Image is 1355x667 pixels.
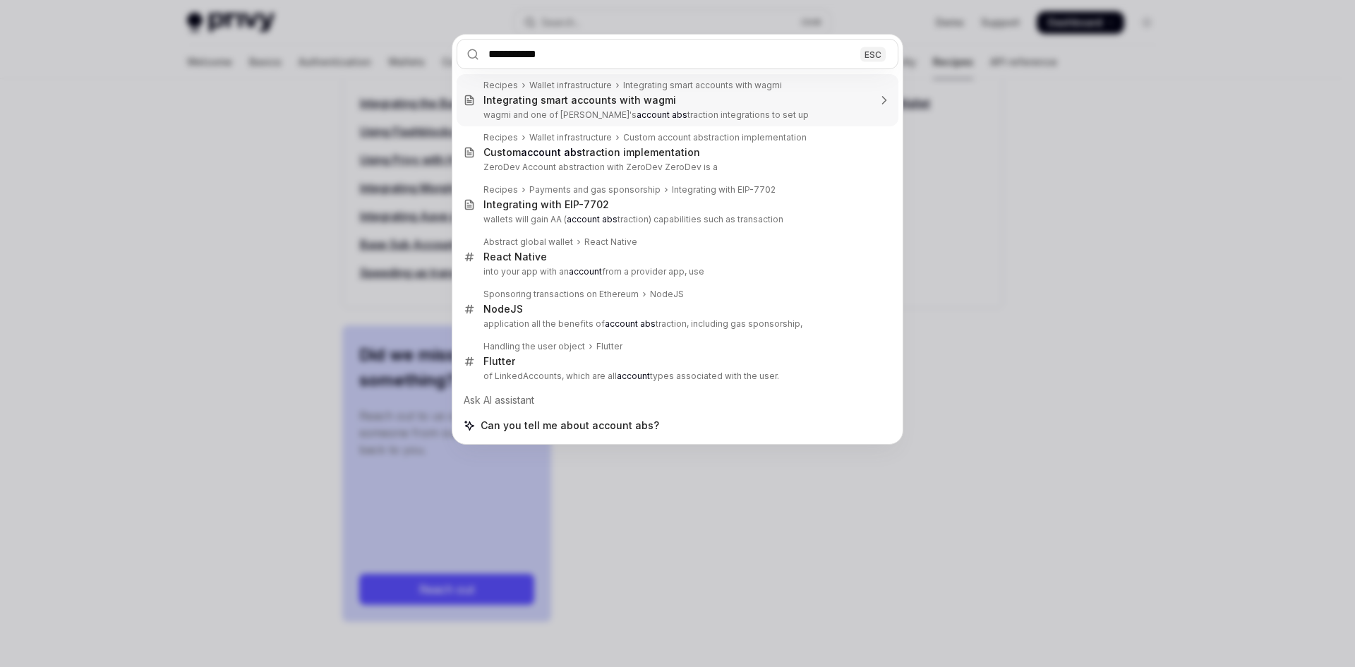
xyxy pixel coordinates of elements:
[483,94,676,107] div: Integrating smart accounts with wagmi
[483,162,869,173] p: ZeroDev Account abstraction with ZeroDev ZeroDev is a
[483,198,609,211] div: Integrating with EIP-7702
[529,184,661,196] div: Payments and gas sponsorship
[483,371,869,382] p: of LinkedAccounts, which are all types associated with the user.
[483,236,573,248] div: Abstract global wallet
[483,184,518,196] div: Recipes
[483,341,585,352] div: Handling the user object
[483,355,515,368] div: Flutter
[481,419,659,433] span: Can you tell me about account abs?
[605,318,656,329] b: account abs
[567,214,618,224] b: account abs
[483,146,700,159] div: Custom traction implementation
[529,80,612,91] div: Wallet infrastructure
[483,109,869,121] p: wagmi and one of [PERSON_NAME]'s traction integrations to set up
[483,132,518,143] div: Recipes
[860,47,886,61] div: ESC
[483,266,869,277] p: into your app with an from a provider app, use
[521,146,582,158] b: account abs
[483,303,523,316] div: NodeJS
[483,80,518,91] div: Recipes
[623,80,782,91] div: Integrating smart accounts with wagmi
[457,387,898,413] div: Ask AI assistant
[584,236,637,248] div: React Native
[483,251,547,263] div: React Native
[483,289,639,300] div: Sponsoring transactions on Ethereum
[483,214,869,225] p: wallets will gain AA ( traction) capabilities such as transaction
[617,371,650,381] b: account
[569,266,602,277] b: account
[637,109,687,120] b: account abs
[596,341,622,352] div: Flutter
[672,184,776,196] div: Integrating with EIP-7702
[650,289,684,300] div: NodeJS
[529,132,612,143] div: Wallet infrastructure
[483,318,869,330] p: application all the benefits of traction, including gas sponsorship,
[623,132,807,143] div: Custom account abstraction implementation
